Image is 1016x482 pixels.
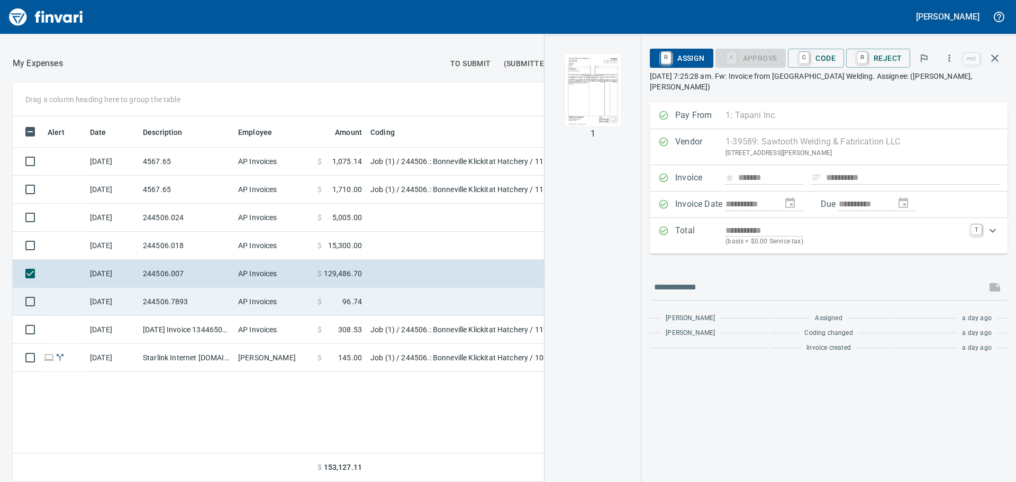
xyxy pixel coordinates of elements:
td: [DATE] [86,260,139,288]
span: Split transaction [55,354,66,361]
span: Employee [238,126,272,139]
span: Coding [370,126,409,139]
span: This records your message into the invoice and notifies anyone mentioned [982,275,1008,300]
p: Total [675,224,725,247]
td: [DATE] [86,232,139,260]
td: AP Invoices [234,176,313,204]
span: $ [317,324,322,335]
span: $ [317,212,322,223]
td: Job (1) / 244506.: Bonneville Klickitat Hatchery / 1180. .: Utility Trailer / 5: Other [366,176,631,204]
span: Coding changed [804,328,852,339]
span: Invoice created [806,343,851,353]
span: 308.53 [338,324,362,335]
button: Flag [912,47,936,70]
td: AP Invoices [234,288,313,316]
p: 1 [591,128,595,140]
button: More [938,47,961,70]
td: [DATE] Invoice 13446505-006 from Sunstate Equipment Co (1-30297) [139,316,234,344]
td: [DATE] [86,316,139,344]
button: RAssign [650,49,713,68]
span: $ [317,184,322,195]
span: 96.74 [342,296,362,307]
td: [DATE] [86,148,139,176]
td: [PERSON_NAME] [234,344,313,372]
span: 129,486.70 [324,268,362,279]
td: AP Invoices [234,232,313,260]
span: Assign [658,49,704,67]
td: [DATE] [86,288,139,316]
p: My Expenses [13,57,63,70]
h5: [PERSON_NAME] [916,11,979,22]
span: a day ago [962,328,992,339]
span: $ [317,462,322,473]
span: Alert [48,126,65,139]
button: [PERSON_NAME] [913,8,982,25]
td: AP Invoices [234,204,313,232]
span: 1,075.14 [332,156,362,167]
a: R [661,52,671,63]
td: Starlink Internet [DOMAIN_NAME] CA - Klickiatat [139,344,234,372]
td: [DATE] [86,176,139,204]
span: Alert [48,126,78,139]
div: Expand [650,218,1008,253]
span: Date [90,126,106,139]
span: Coding [370,126,395,139]
button: CCode [788,49,844,68]
span: Code [796,49,836,67]
span: 5,005.00 [332,212,362,223]
span: Date [90,126,120,139]
span: $ [317,352,322,363]
a: esc [964,53,979,65]
span: a day ago [962,343,992,353]
td: Job (1) / 244506.: Bonneville Klickitat Hatchery / 1195. 01.: Test Plug Rental / 5: Other [366,316,631,344]
img: Page 1 [557,54,629,126]
a: R [857,52,867,63]
td: AP Invoices [234,316,313,344]
span: Employee [238,126,286,139]
div: Coding Required [715,53,786,62]
a: C [799,52,809,63]
span: Online transaction [43,354,55,361]
span: 145.00 [338,352,362,363]
p: Drag a column heading here to group the table [25,94,180,105]
span: To Submit [450,57,491,70]
span: Description [143,126,196,139]
p: [DATE] 7:25:28 am. Fw: Invoice from [GEOGRAPHIC_DATA] Welding. Assignee: ([PERSON_NAME], [PERSON_... [650,71,1008,92]
span: $ [317,156,322,167]
td: 4567.65 [139,148,234,176]
td: Job (1) / 244506.: Bonneville Klickitat Hatchery / 1180. .: Utility Trailer / 5: Other [366,148,631,176]
span: Amount [321,126,362,139]
td: [DATE] [86,344,139,372]
button: RReject [846,49,910,68]
span: $ [317,296,322,307]
span: a day ago [962,313,992,324]
a: T [971,224,982,235]
span: Amount [335,126,362,139]
td: 244506.024 [139,204,234,232]
nav: breadcrumb [13,57,63,70]
td: Job (1) / 244506.: Bonneville Klickitat Hatchery / 1003. .: General Requirements / 5: Other [366,344,631,372]
span: $ [317,240,322,251]
span: Close invoice [961,46,1008,71]
span: 153,127.11 [324,462,362,473]
td: 244506.018 [139,232,234,260]
td: 244506.007 [139,260,234,288]
span: 15,300.00 [328,240,362,251]
td: 4567.65 [139,176,234,204]
span: Description [143,126,183,139]
span: 1,710.00 [332,184,362,195]
img: Finvari [6,4,86,30]
span: [PERSON_NAME] [666,328,715,339]
td: AP Invoices [234,260,313,288]
td: 244506.7893 [139,288,234,316]
p: (basis + $0.00 Service tax) [725,237,965,247]
span: Reject [855,49,902,67]
span: $ [317,268,322,279]
span: Assigned [815,313,842,324]
td: [DATE] [86,204,139,232]
span: [PERSON_NAME] [666,313,715,324]
td: AP Invoices [234,148,313,176]
span: (Submitted) [504,57,552,70]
